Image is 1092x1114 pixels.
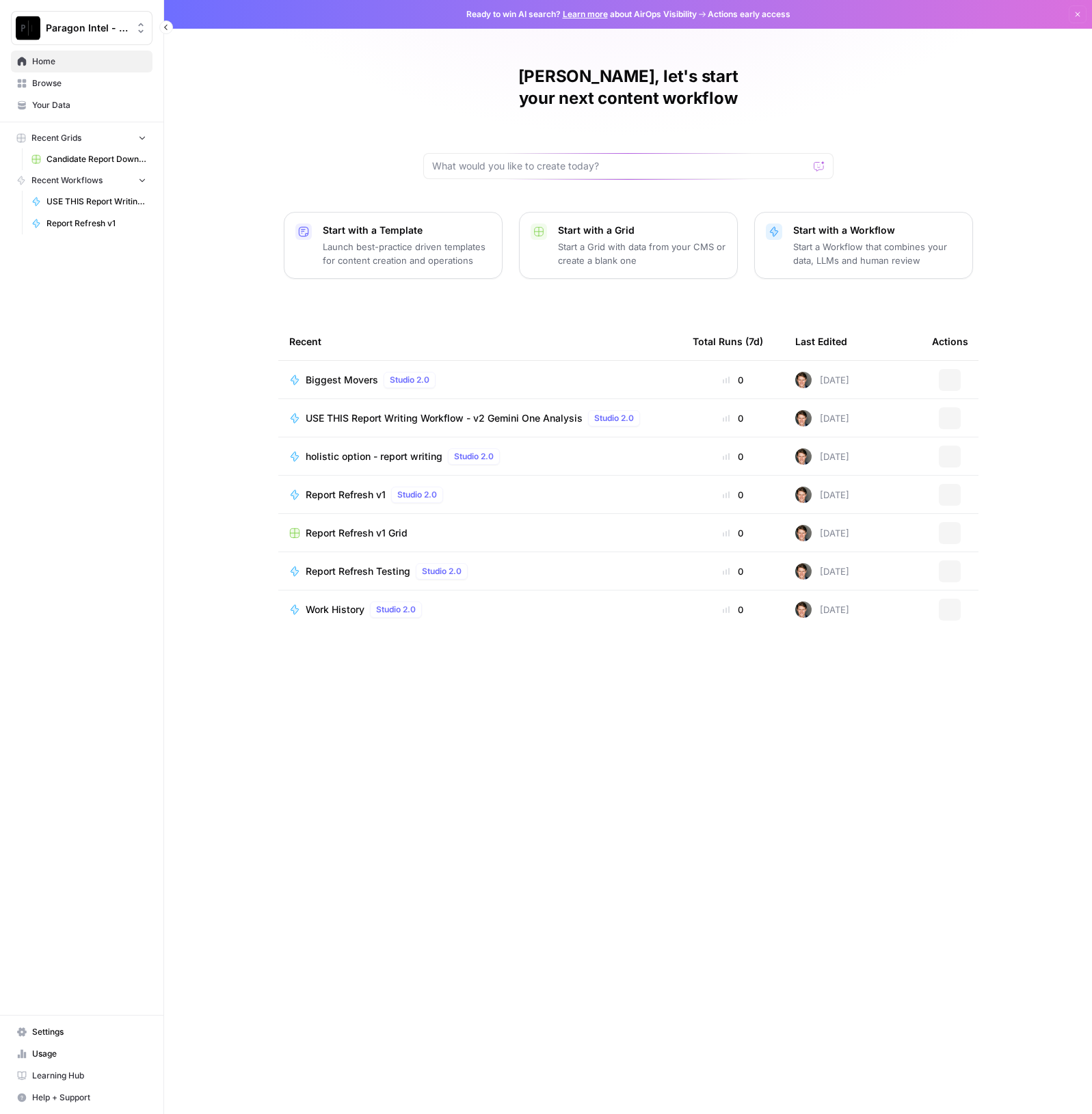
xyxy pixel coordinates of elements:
[693,526,773,540] div: 0
[795,487,849,503] div: [DATE]
[397,489,437,501] span: Studio 2.0
[289,448,671,465] a: holistic option - report writingStudio 2.0
[306,603,364,616] span: Work History
[289,526,671,540] a: Report Refresh v1 Grid
[32,77,146,90] span: Browse
[423,66,834,109] h1: [PERSON_NAME], let's start your next content workflow
[432,159,808,173] input: What would you like to create today?
[284,212,503,279] button: Start with a TemplateLaunch best-practice driven templates for content creation and operations
[594,412,634,424] span: Studio 2.0
[11,1065,152,1087] a: Learning Hub
[306,411,583,425] span: USE THIS Report Writing Workflow - v2 Gemini One Analysis
[25,213,152,234] a: Report Refresh v1
[795,448,849,465] div: [DATE]
[323,240,491,267] p: Launch best-practice driven templates for content creation and operations
[795,525,849,541] div: [DATE]
[11,51,152,72] a: Home
[32,55,146,68] span: Home
[32,1070,146,1082] span: Learning Hub
[693,488,773,502] div: 0
[795,410,849,426] div: [DATE]
[693,565,773,578] div: 0
[708,8,790,21] span: Actions early access
[306,450,442,463] span: holistic option - report writing
[795,323,847,360] div: Last Edited
[306,565,410,578] span: Report Refresh Testing
[289,410,671,426] a: USE THIS Report Writing Workflow - v2 Gemini One AnalysisStudio 2.0
[289,487,671,503] a: Report Refresh v1Studio 2.0
[795,410,812,426] img: qw00ik6ez51o8uf7vgx83yxyzow9
[323,223,491,237] p: Start with a Template
[306,373,378,387] span: Biggest Movers
[11,11,152,45] button: Workspace: Paragon Intel - Bill / Ty / Colby R&D
[289,601,671,618] a: Work HistoryStudio 2.0
[31,174,103,187] span: Recent Workflows
[693,603,773,616] div: 0
[46,21,129,35] span: Paragon Intel - Bill / Ty / [PERSON_NAME] R&D
[11,128,152,148] button: Recent Grids
[795,563,849,580] div: [DATE]
[46,217,146,230] span: Report Refresh v1
[31,132,81,144] span: Recent Grids
[11,1087,152,1109] button: Help + Support
[519,212,738,279] button: Start with a GridStart a Grid with data from your CMS or create a blank one
[795,487,812,503] img: qw00ik6ez51o8uf7vgx83yxyzow9
[932,323,968,360] div: Actions
[795,372,849,388] div: [DATE]
[693,450,773,463] div: 0
[693,373,773,387] div: 0
[32,1048,146,1060] span: Usage
[376,603,416,616] span: Studio 2.0
[793,240,961,267] p: Start a Workflow that combines your data, LLMs and human review
[795,372,812,388] img: qw00ik6ez51o8uf7vgx83yxyzow9
[32,99,146,111] span: Your Data
[466,8,697,21] span: Ready to win AI search? about AirOps Visibility
[693,411,773,425] div: 0
[11,1043,152,1065] a: Usage
[795,448,812,465] img: qw00ik6ez51o8uf7vgx83yxyzow9
[558,240,726,267] p: Start a Grid with data from your CMS or create a blank one
[306,488,386,502] span: Report Refresh v1
[289,323,671,360] div: Recent
[289,372,671,388] a: Biggest MoversStudio 2.0
[795,601,849,618] div: [DATE]
[754,212,973,279] button: Start with a WorkflowStart a Workflow that combines your data, LLMs and human review
[46,195,146,208] span: USE THIS Report Writing Workflow - v2 Gemini One Analysis
[16,16,40,40] img: Paragon Intel - Bill / Ty / Colby R&D Logo
[793,223,961,237] p: Start with a Workflow
[795,525,812,541] img: qw00ik6ez51o8uf7vgx83yxyzow9
[46,153,146,165] span: Candidate Report Download Sheet
[795,563,812,580] img: qw00ik6ez51o8uf7vgx83yxyzow9
[795,601,812,618] img: qw00ik6ez51o8uf7vgx83yxyzow9
[693,323,763,360] div: Total Runs (7d)
[289,563,671,580] a: Report Refresh TestingStudio 2.0
[563,9,608,19] a: Learn more
[390,374,429,386] span: Studio 2.0
[25,191,152,213] a: USE THIS Report Writing Workflow - v2 Gemini One Analysis
[11,170,152,191] button: Recent Workflows
[32,1026,146,1038] span: Settings
[32,1091,146,1104] span: Help + Support
[25,148,152,170] a: Candidate Report Download Sheet
[11,94,152,116] a: Your Data
[306,526,408,540] span: Report Refresh v1 Grid
[454,450,494,463] span: Studio 2.0
[11,72,152,94] a: Browse
[558,223,726,237] p: Start with a Grid
[11,1021,152,1043] a: Settings
[422,565,462,578] span: Studio 2.0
